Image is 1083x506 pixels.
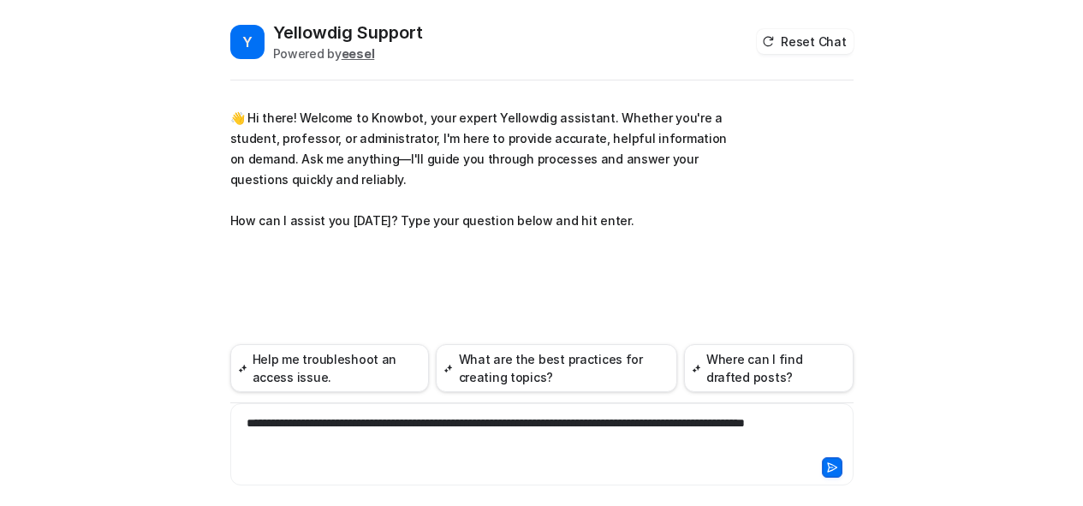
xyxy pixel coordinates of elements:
button: What are the best practices for creating topics? [436,344,676,392]
div: Powered by [273,45,423,63]
button: Help me troubleshoot an access issue. [230,344,430,392]
button: Reset Chat [757,29,853,54]
span: Y [230,25,265,59]
b: eesel [342,46,375,61]
h2: Yellowdig Support [273,21,423,45]
p: 👋 Hi there! Welcome to Knowbot, your expert Yellowdig assistant. Whether you're a student, profes... [230,108,731,231]
button: Where can I find drafted posts? [684,344,854,392]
